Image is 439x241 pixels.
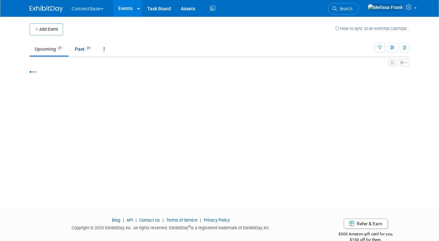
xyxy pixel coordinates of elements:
a: Search [328,3,359,15]
a: Contact Us [139,218,160,223]
img: loading... [30,71,36,73]
div: Copyright © 2025 ExhibitDay, Inc. All rights reserved. ExhibitDay is a registered trademark of Ex... [30,223,312,231]
span: | [121,218,126,223]
sup: ® [188,225,191,228]
a: Upcoming21 [30,43,69,55]
button: Add Event [30,23,63,35]
span: | [134,218,138,223]
span: 21 [56,46,64,51]
a: Past31 [70,43,97,55]
a: API [127,218,133,223]
img: Melissa Frank [367,4,403,11]
a: Privacy Policy [204,218,230,223]
a: How to sync to an external calendar... [335,26,409,31]
img: ExhibitDay [30,6,63,12]
span: | [199,218,203,223]
span: | [161,218,165,223]
span: Search [337,6,352,11]
a: Terms of Service [166,218,198,223]
a: Blog [112,218,120,223]
span: 31 [85,46,92,51]
a: Refer & Earn [344,219,388,229]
